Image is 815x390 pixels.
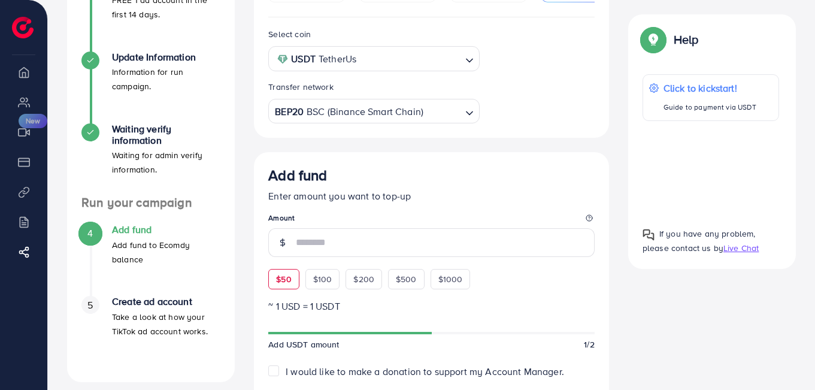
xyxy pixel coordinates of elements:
img: logo [12,17,34,38]
p: Add fund to Ecomdy balance [112,238,220,267]
img: Popup guide [643,229,655,241]
strong: BEP20 [275,103,304,120]
span: Add USDT amount [268,338,339,350]
span: 5 [87,298,93,312]
input: Search for option [425,102,460,121]
strong: USDT [291,50,316,68]
span: $50 [276,273,291,285]
label: Transfer network [268,81,334,93]
p: Guide to payment via USDT [663,100,756,114]
h4: Add fund [112,224,220,235]
p: Click to kickstart! [663,81,756,95]
span: $1000 [438,273,463,285]
img: coin [277,54,288,65]
li: Update Information [67,52,235,123]
span: BSC (Binance Smart Chain) [307,103,423,120]
input: Search for option [360,50,460,68]
p: Information for run campaign. [112,65,220,93]
span: Live Chat [723,242,759,254]
span: 1/2 [584,338,594,350]
span: If you have any problem, please contact us by [643,228,756,253]
h4: Create ad account [112,296,220,307]
legend: Amount [268,213,595,228]
p: Help [674,32,699,47]
span: TetherUs [319,50,356,68]
span: I would like to make a donation to support my Account Manager. [286,365,564,378]
p: Waiting for admin verify information. [112,148,220,177]
li: Waiting verify information [67,123,235,195]
span: $100 [313,273,332,285]
li: Create ad account [67,296,235,368]
li: Add fund [67,224,235,296]
h3: Add fund [268,167,327,184]
label: Select coin [268,28,311,40]
iframe: Chat [764,336,806,381]
img: Popup guide [643,29,664,50]
div: Search for option [268,46,479,71]
span: $200 [353,273,374,285]
h4: Run your campaign [67,195,235,210]
span: 4 [87,226,93,240]
p: Enter amount you want to top-up [268,189,595,203]
span: $500 [396,273,417,285]
h4: Update Information [112,52,220,63]
div: Search for option [268,99,479,123]
h4: Waiting verify information [112,123,220,146]
p: Take a look at how your TikTok ad account works. [112,310,220,338]
p: ~ 1 USD = 1 USDT [268,299,595,313]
